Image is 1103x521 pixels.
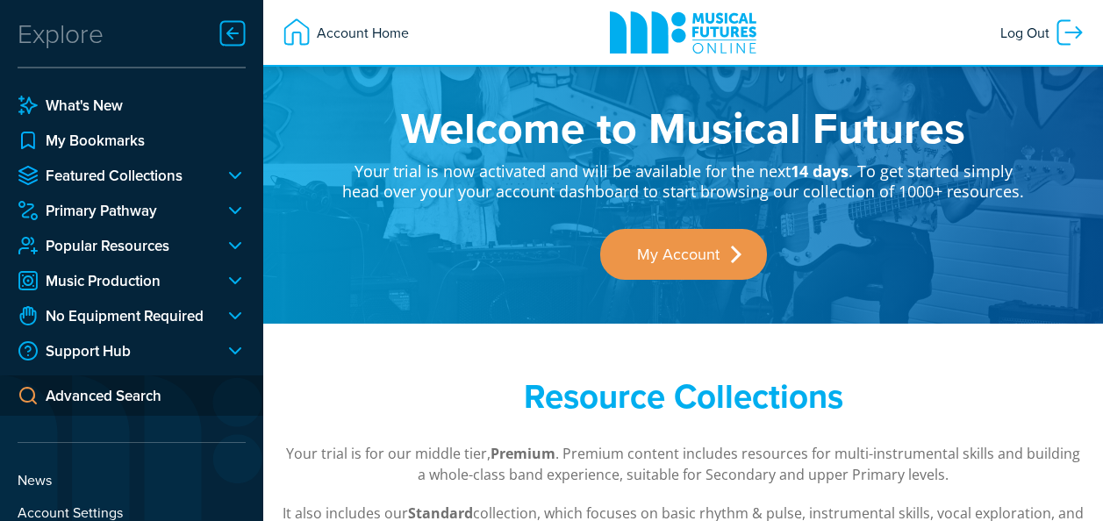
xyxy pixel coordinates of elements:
a: Support Hub [18,340,211,361]
a: Account Home [272,8,418,57]
a: Log Out [992,8,1094,57]
strong: Premium [491,444,555,463]
a: What's New [18,95,246,116]
span: Log Out [1000,17,1054,48]
p: Your trial is now activated and will be available for the next . To get started simply head over ... [341,149,1026,203]
a: Featured Collections [18,165,211,186]
div: Explore [18,16,104,51]
h1: Welcome to Musical Futures [341,105,1026,149]
a: Popular Resources [18,235,211,256]
a: Primary Pathway [18,200,211,221]
h2: Resource Collections [341,376,1026,417]
a: My Bookmarks [18,130,246,151]
a: My Account [600,229,767,280]
a: News [18,469,246,490]
p: Your trial is for our middle tier, . Premium content includes resources for multi-instrumental sk... [281,443,1085,485]
a: Music Production [18,270,211,291]
span: Account Home [312,17,409,48]
a: No Equipment Required [18,305,211,326]
strong: 14 days [791,161,849,182]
